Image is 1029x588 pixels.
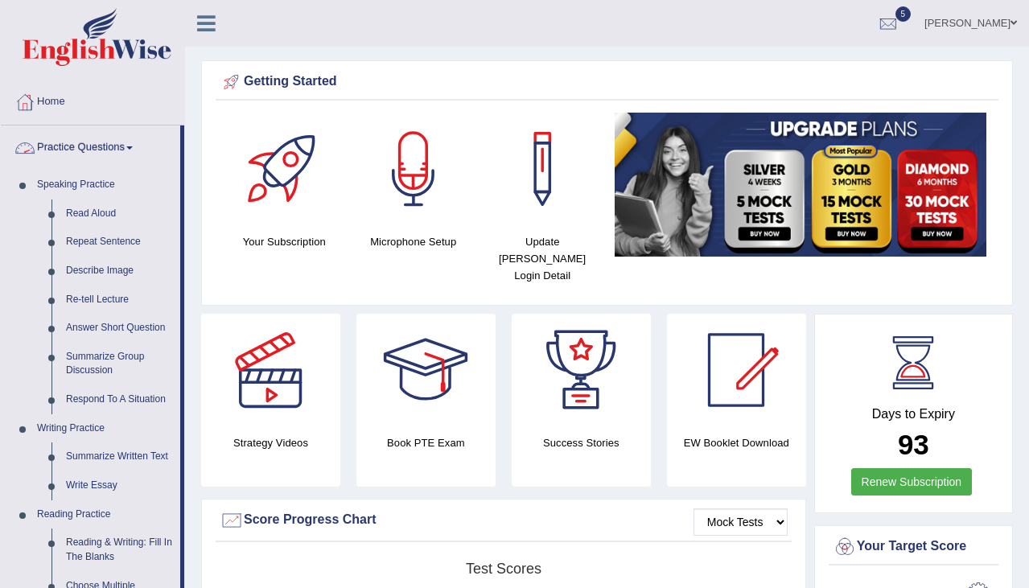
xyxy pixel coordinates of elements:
[667,434,806,451] h4: EW Booklet Download
[851,468,973,495] a: Renew Subscription
[59,199,180,228] a: Read Aloud
[59,471,180,500] a: Write Essay
[833,535,994,559] div: Your Target Score
[895,6,912,22] span: 5
[1,125,180,166] a: Practice Questions
[59,228,180,257] a: Repeat Sentence
[512,434,651,451] h4: Success Stories
[59,385,180,414] a: Respond To A Situation
[228,233,340,250] h4: Your Subscription
[30,414,180,443] a: Writing Practice
[59,286,180,315] a: Re-tell Lecture
[59,257,180,286] a: Describe Image
[59,528,180,571] a: Reading & Writing: Fill In The Blanks
[615,113,986,257] img: small5.jpg
[220,508,788,532] div: Score Progress Chart
[356,434,496,451] h4: Book PTE Exam
[59,314,180,343] a: Answer Short Question
[898,429,929,460] b: 93
[833,407,994,421] h4: Days to Expiry
[466,561,541,577] tspan: Test scores
[59,442,180,471] a: Summarize Written Text
[1,80,184,120] a: Home
[220,70,994,94] div: Getting Started
[486,233,599,284] h4: Update [PERSON_NAME] Login Detail
[30,171,180,199] a: Speaking Practice
[30,500,180,529] a: Reading Practice
[201,434,340,451] h4: Strategy Videos
[356,233,469,250] h4: Microphone Setup
[59,343,180,385] a: Summarize Group Discussion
